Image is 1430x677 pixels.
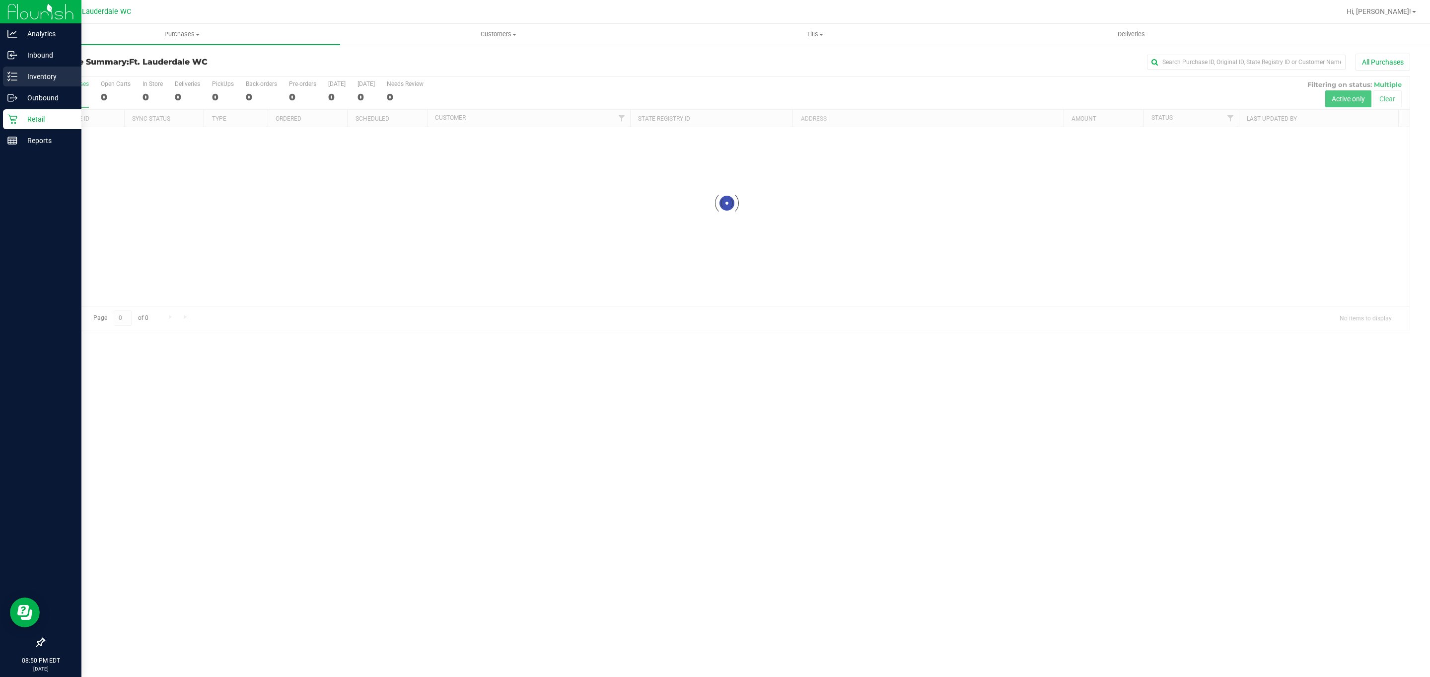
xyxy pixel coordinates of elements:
span: Hi, [PERSON_NAME]! [1347,7,1411,15]
span: Purchases [24,30,340,39]
p: Inbound [17,49,77,61]
inline-svg: Retail [7,114,17,124]
p: Reports [17,135,77,147]
span: Tills [657,30,972,39]
p: Analytics [17,28,77,40]
span: Ft. Lauderdale WC [129,57,208,67]
p: Outbound [17,92,77,104]
inline-svg: Inventory [7,72,17,81]
button: All Purchases [1356,54,1410,71]
span: Ft. Lauderdale WC [71,7,131,16]
p: 08:50 PM EDT [4,656,77,665]
inline-svg: Inbound [7,50,17,60]
a: Purchases [24,24,340,45]
p: Retail [17,113,77,125]
span: Deliveries [1104,30,1158,39]
span: Customers [341,30,656,39]
p: [DATE] [4,665,77,673]
a: Customers [340,24,656,45]
inline-svg: Reports [7,136,17,146]
inline-svg: Outbound [7,93,17,103]
iframe: Resource center [10,598,40,627]
h3: Purchase Summary: [44,58,499,67]
input: Search Purchase ID, Original ID, State Registry ID or Customer Name... [1147,55,1346,70]
a: Deliveries [973,24,1289,45]
a: Tills [656,24,973,45]
inline-svg: Analytics [7,29,17,39]
p: Inventory [17,71,77,82]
